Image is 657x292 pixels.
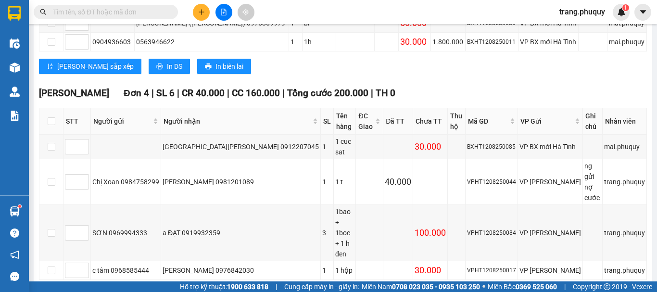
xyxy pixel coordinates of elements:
th: Đã TT [383,108,413,135]
button: aim [238,4,254,21]
div: VP [PERSON_NAME] [519,265,581,276]
span: | [371,88,373,99]
li: Hotline: 19001874 [53,48,218,60]
div: VP BX mới Hà Tĩnh [519,141,581,152]
input: Tìm tên, số ĐT hoặc mã đơn [53,7,166,17]
img: icon-new-feature [617,8,626,16]
div: VP BX mới Hà Tĩnh [520,37,577,47]
span: | [564,281,566,292]
div: 100.000 [415,226,446,240]
div: 3 [322,228,332,238]
div: c tâm 0968585444 [92,265,159,276]
td: VPHT1208250044 [466,159,518,205]
button: printerIn biên lai [197,59,251,74]
span: notification [10,250,19,259]
div: 0563946622 [136,37,287,47]
span: aim [242,9,249,15]
span: SL 6 [156,88,175,99]
div: BXHT1208250085 [467,142,516,152]
th: STT [63,108,91,135]
img: logo-vxr [8,6,21,21]
th: Thu hộ [448,108,466,135]
span: plus [198,9,205,15]
div: 1 hộp [335,265,354,276]
span: Tổng cước 200.000 [287,88,368,99]
strong: 1900 633 818 [227,283,268,291]
td: VP BX mới Hà Tĩnh [518,33,579,51]
img: solution-icon [10,111,20,121]
button: file-add [215,4,232,21]
span: Người gửi [93,116,151,127]
div: 1 [322,141,332,152]
button: caret-down [634,4,651,21]
span: [PERSON_NAME] sắp xếp [57,61,134,72]
span: caret-down [639,8,647,16]
button: sort-ascending[PERSON_NAME] sắp xếp [39,59,141,74]
div: trang.phuquy [604,228,645,238]
div: 0904936603 [92,37,133,47]
div: 1.800.000 [432,37,464,47]
span: Miền Bắc [488,281,557,292]
span: TH 0 [376,88,395,99]
div: [PERSON_NAME] 0981201089 [163,177,319,187]
div: mai.phuquy [609,37,645,47]
div: Chị Xoan 0984758299 [92,177,159,187]
td: VP Hà Huy Tập [518,205,583,261]
span: ⚪️ [482,285,485,289]
th: SL [321,108,334,135]
img: warehouse-icon [10,38,20,49]
span: search [40,9,47,15]
div: 1 [322,177,332,187]
div: 40.000 [385,175,411,189]
span: sort-ascending [47,63,53,71]
div: VP [PERSON_NAME] [519,228,581,238]
span: Đơn 4 [124,88,149,99]
div: VPHT1208250044 [467,178,516,187]
td: BXHT1208250011 [466,33,518,51]
td: BXHT1208250085 [466,135,518,159]
strong: 0369 525 060 [516,283,557,291]
span: ĐC Giao [358,111,373,132]
div: a ĐẠT 0919932359 [163,228,319,238]
td: VP Hà Huy Tập [518,261,583,280]
div: 30.000 [415,264,446,277]
span: trang.phuquy [552,6,613,18]
td: VPHT1208250017 [466,261,518,280]
div: ng gửi nợ cước [584,161,601,203]
th: Ghi chú [583,108,603,135]
span: | [276,281,277,292]
span: | [177,88,179,99]
div: BXHT1208250011 [467,38,516,47]
span: file-add [220,9,227,15]
span: question-circle [10,229,19,238]
span: printer [205,63,212,71]
span: VP Gửi [520,116,573,127]
div: VPHT1208250084 [467,229,516,238]
span: Hỗ trợ kỹ thuật: [180,281,268,292]
div: SƠN 0969994333 [92,228,159,238]
div: 1 [322,265,332,276]
strong: 0708 023 035 - 0935 103 250 [392,283,480,291]
div: mai.phuquy [604,141,645,152]
img: warehouse-icon [10,206,20,216]
div: 30.000 [400,35,429,49]
span: | [227,88,229,99]
span: CR 40.000 [182,88,225,99]
span: printer [156,63,163,71]
div: 1bao + 1boc + 1 h đen [335,206,354,259]
b: Gửi khách hàng [90,62,180,74]
div: trang.phuquy [604,265,645,276]
span: In DS [167,61,182,72]
div: 30.000 [415,140,446,153]
div: 1 cuc sat [335,136,354,157]
img: warehouse-icon [10,63,20,73]
div: VP [PERSON_NAME] [519,177,581,187]
span: | [152,88,154,99]
span: Mã GD [468,116,508,127]
sup: 1 [18,205,21,208]
li: 146 [PERSON_NAME], [GEOGRAPHIC_DATA][PERSON_NAME] [53,24,218,48]
th: Tên hàng [334,108,356,135]
th: Nhân viên [603,108,647,135]
div: [GEOGRAPHIC_DATA][PERSON_NAME] 0912207045 [163,141,319,152]
div: 1h [304,37,335,47]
